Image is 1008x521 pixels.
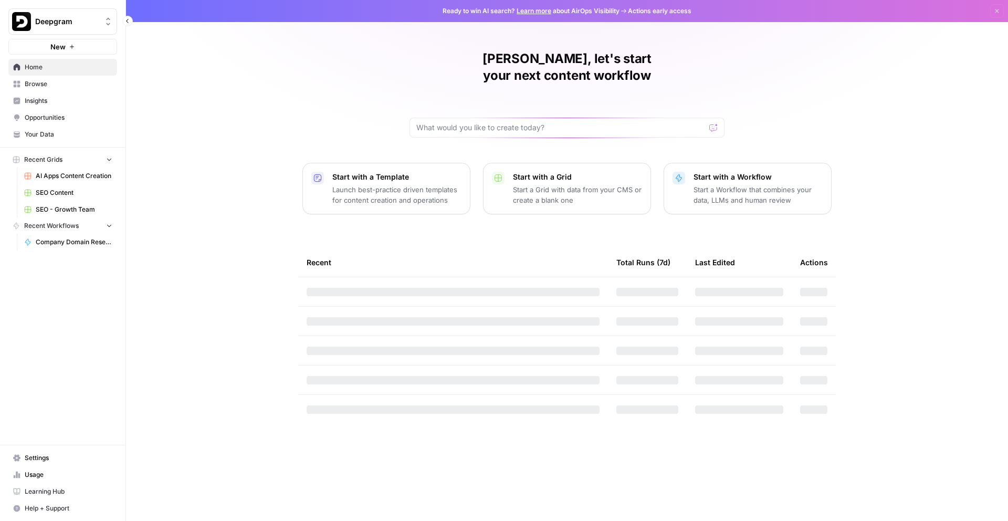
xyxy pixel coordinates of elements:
[664,163,832,214] button: Start with a WorkflowStart a Workflow that combines your data, LLMs and human review
[517,7,551,15] a: Learn more
[800,248,828,277] div: Actions
[12,12,31,31] img: Deepgram Logo
[695,248,735,277] div: Last Edited
[24,155,62,164] span: Recent Grids
[513,184,642,205] p: Start a Grid with data from your CMS or create a blank one
[416,122,705,133] input: What would you like to create today?
[8,76,117,92] a: Browse
[409,50,724,84] h1: [PERSON_NAME], let's start your next content workflow
[19,184,117,201] a: SEO Content
[25,453,112,463] span: Settings
[483,163,651,214] button: Start with a GridStart a Grid with data from your CMS or create a blank one
[8,483,117,500] a: Learning Hub
[25,487,112,496] span: Learning Hub
[35,16,99,27] span: Deepgram
[36,171,112,181] span: AI Apps Content Creation
[25,113,112,122] span: Opportunities
[513,172,642,182] p: Start with a Grid
[307,248,600,277] div: Recent
[8,92,117,109] a: Insights
[19,201,117,218] a: SEO - Growth Team
[25,62,112,72] span: Home
[19,234,117,251] a: Company Domain Researcher
[8,39,117,55] button: New
[19,168,117,184] a: AI Apps Content Creation
[36,188,112,197] span: SEO Content
[36,205,112,214] span: SEO - Growth Team
[8,8,117,35] button: Workspace: Deepgram
[25,470,112,480] span: Usage
[8,500,117,517] button: Help + Support
[616,248,670,277] div: Total Runs (7d)
[8,466,117,483] a: Usage
[443,6,619,16] span: Ready to win AI search? about AirOps Visibility
[50,41,66,52] span: New
[25,130,112,139] span: Your Data
[694,172,823,182] p: Start with a Workflow
[694,184,823,205] p: Start a Workflow that combines your data, LLMs and human review
[8,152,117,168] button: Recent Grids
[8,109,117,126] a: Opportunities
[628,6,691,16] span: Actions early access
[8,126,117,143] a: Your Data
[332,172,461,182] p: Start with a Template
[25,79,112,89] span: Browse
[25,504,112,513] span: Help + Support
[36,237,112,247] span: Company Domain Researcher
[24,221,79,231] span: Recent Workflows
[8,218,117,234] button: Recent Workflows
[25,96,112,106] span: Insights
[8,59,117,76] a: Home
[332,184,461,205] p: Launch best-practice driven templates for content creation and operations
[302,163,470,214] button: Start with a TemplateLaunch best-practice driven templates for content creation and operations
[8,450,117,466] a: Settings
